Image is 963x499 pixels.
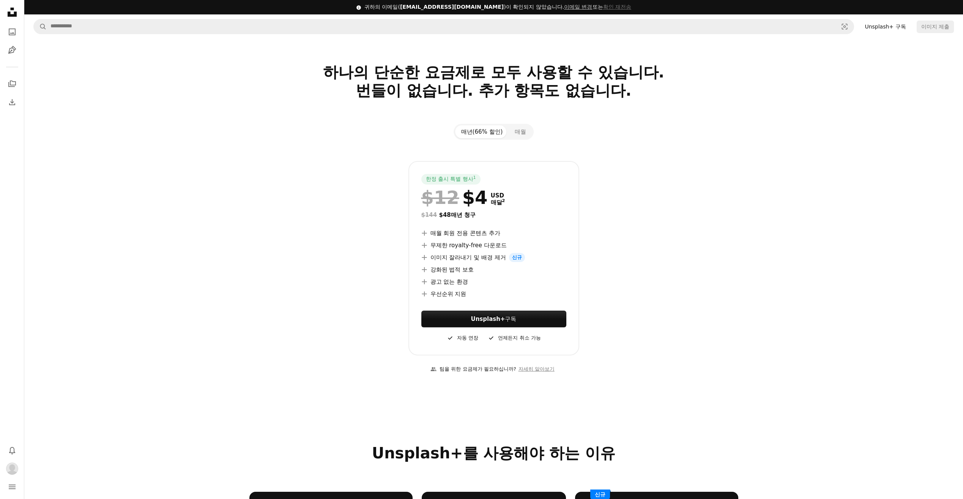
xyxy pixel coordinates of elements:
[421,210,566,219] div: $48 매년 청구
[421,277,566,286] li: 광고 없는 환경
[5,443,20,458] button: 알림
[5,43,20,58] a: 일러스트
[421,289,566,298] li: 우선순위 지원
[516,363,557,376] a: 자세히 알아보기
[501,199,507,206] a: 2
[421,188,488,207] div: $4
[455,125,509,138] button: 매년(66% 할인)
[364,3,631,11] div: 귀하의 이메일( )이 확인되지 않았습니다.
[446,333,478,343] div: 자동 연장
[860,21,910,33] a: Unsplash+ 구독
[421,212,437,218] span: $144
[6,463,18,475] img: 사용자 HYELIN AN의 아바타
[33,19,854,34] form: 사이트 전체에서 이미지 찾기
[249,444,738,462] h2: Unsplash+를 사용해야 하는 이유
[421,311,566,327] a: Unsplash+구독
[473,175,476,180] sup: 1
[421,174,481,185] div: 한정 출시 특별 행사
[421,229,566,238] li: 매월 회원 전용 콘텐츠 추가
[421,265,566,274] li: 강화된 법적 보호
[835,19,854,34] button: 시각적 검색
[564,4,592,10] a: 이메일 변경
[5,95,20,110] a: 다운로드 내역
[430,365,516,373] div: 팀을 위한 요금제가 필요하십니까?
[421,241,566,250] li: 무제한 royalty-free 다운로드
[603,3,631,11] button: 확인 재전송
[421,253,566,262] li: 이미지 잘라내기 및 배경 제거
[5,5,20,21] a: 홈 — Unsplash
[249,63,738,118] h2: 하나의 단순한 요금제로 모두 사용할 수 있습니다. 번들이 없습니다. 추가 항목도 없습니다.
[487,333,541,343] div: 언제든지 취소 가능
[491,192,505,199] span: USD
[509,125,532,138] button: 매월
[491,199,505,206] span: 매달
[502,198,505,203] sup: 2
[5,461,20,476] button: 프로필
[400,4,504,10] span: [EMAIL_ADDRESS][DOMAIN_NAME]
[471,316,505,322] strong: Unsplash+
[34,19,47,34] button: Unsplash 검색
[509,253,525,262] span: 신규
[5,479,20,494] button: 메뉴
[564,4,631,10] span: 또는
[472,175,478,183] a: 1
[421,188,459,207] span: $12
[5,76,20,92] a: 컬렉션
[917,21,954,33] button: 이미지 제출
[5,24,20,39] a: 사진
